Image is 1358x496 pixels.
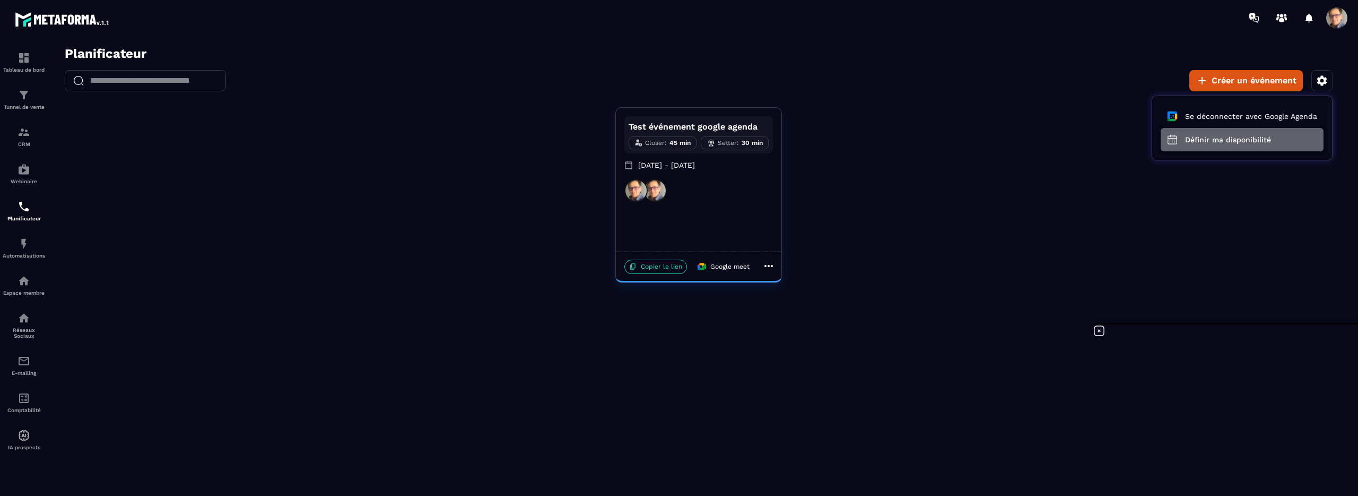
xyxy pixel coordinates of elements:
img: automations [18,275,30,287]
img: logo [15,10,110,29]
img: accountant [18,392,30,405]
a: social-networksocial-networkRéseaux Sociaux [3,304,45,347]
p: Réseaux Sociaux [3,327,45,339]
a: automationsautomationsWebinaire [3,155,45,192]
img: automations [18,429,30,442]
p: Comptabilité [3,407,45,413]
p: Webinaire [3,178,45,184]
button: Se déconnecter avec Google Agenda [1111,58,1274,82]
p: Automatisations [3,253,45,259]
p: E-mailing [3,370,45,376]
img: formation [18,126,30,139]
a: schedulerschedulerPlanificateur [3,192,45,229]
p: IA prospects [3,444,45,450]
a: accountantaccountantComptabilité [3,384,45,421]
img: social-network [18,312,30,324]
a: automationsautomationsAutomatisations [3,229,45,267]
img: scheduler [18,200,30,213]
img: formation [18,52,30,64]
p: Espace membre [3,290,45,296]
a: automationsautomationsEspace membre [3,267,45,304]
button: Définir ma disponibilité [1111,82,1274,105]
p: CRM [3,141,45,147]
p: Planificateur [3,216,45,221]
p: Tableau de bord [3,67,45,73]
p: Tunnel de vente [3,104,45,110]
a: formationformationTunnel de vente [3,81,45,118]
img: formation [18,89,30,101]
a: emailemailE-mailing [3,347,45,384]
img: email [18,355,30,367]
img: automations [18,163,30,176]
a: formationformationCRM [3,118,45,155]
img: automations [18,237,30,250]
a: formationformationTableau de bord [3,44,45,81]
